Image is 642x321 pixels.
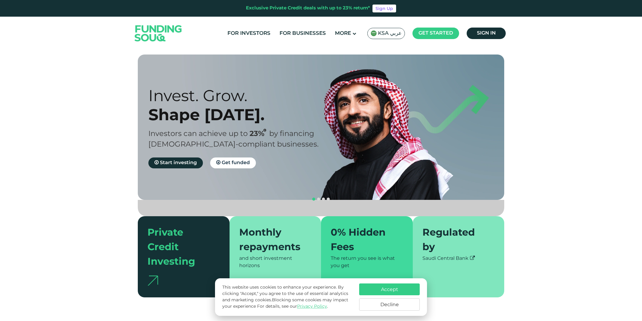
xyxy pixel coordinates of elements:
div: Saudi Central Bank [422,255,495,262]
span: KSA عربي [378,30,402,37]
button: navigation [316,197,321,202]
div: Regulated by [422,226,488,255]
a: Start investing [148,157,203,168]
span: Investors can achieve up to [148,131,248,137]
a: For Investors [226,28,272,38]
div: and short investment horizons [239,255,312,270]
div: Invest. Grow. [148,86,332,105]
a: For Businesses [278,28,327,38]
button: navigation [321,197,326,202]
a: Sign Up [372,5,396,12]
button: Accept [359,283,420,295]
div: 0% Hidden Fees [331,226,396,255]
span: Sign in [477,31,496,35]
div: Shape [DATE]. [148,105,332,124]
button: navigation [326,197,331,202]
a: Sign in [467,28,506,39]
div: The return you see is what you get [331,255,403,270]
span: 23% [250,131,269,137]
span: Get started [419,31,453,35]
div: Exclusive Private Credit deals with up to 23% return* [246,5,370,12]
img: Logo [129,18,188,49]
div: Private Credit Investing [147,226,213,270]
a: Get funded [210,157,256,168]
button: navigation [311,197,316,202]
span: Get funded [222,160,250,165]
img: SA Flag [371,30,377,36]
i: 23% IRR (expected) ~ 15% Net yield (expected) [263,129,266,132]
button: Decline [359,298,420,311]
span: For details, see our . [257,304,328,309]
a: Privacy Policy [297,304,327,309]
div: Monthly repayments [239,226,304,255]
span: Blocking some cookies may impact your experience [222,298,348,309]
span: Start investing [160,160,197,165]
img: arrow [147,276,158,286]
p: This website uses cookies to enhance your experience. By clicking "Accept," you agree to the use ... [222,284,353,310]
span: More [335,31,351,36]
